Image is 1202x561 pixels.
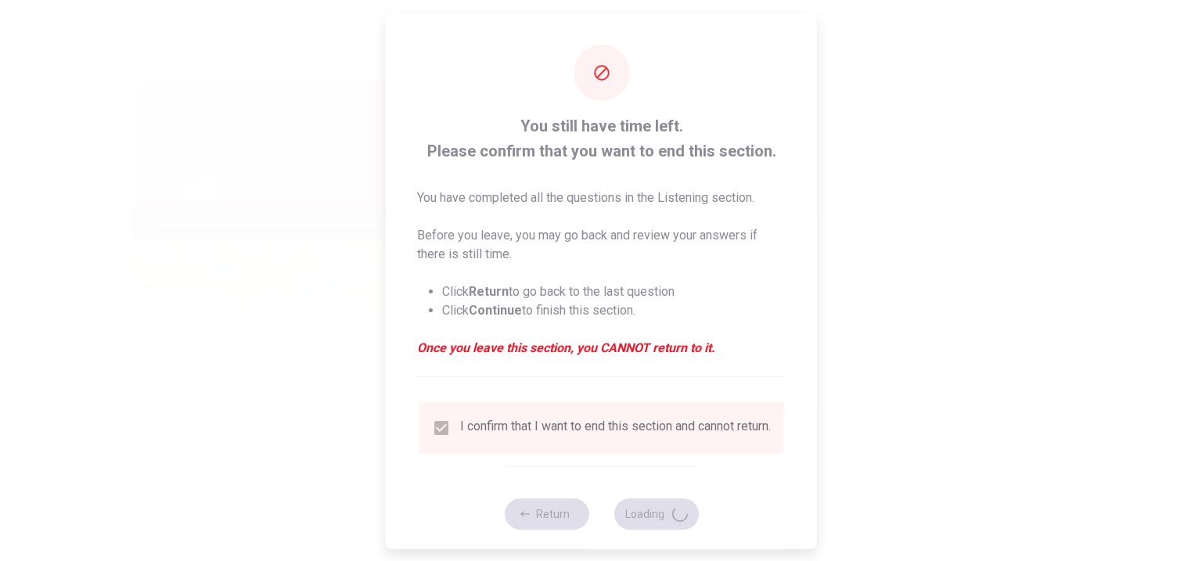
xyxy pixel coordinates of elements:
[417,225,786,263] p: Before you leave, you may go back and review your answers if there is still time.
[417,188,786,207] p: You have completed all the questions in the Listening section.
[417,113,786,163] span: You still have time left. Please confirm that you want to end this section.
[442,282,786,300] li: Click to go back to the last question
[417,338,786,357] em: Once you leave this section, you CANNOT return to it.
[614,498,698,529] button: Loading
[469,302,522,317] strong: Continue
[442,300,786,319] li: Click to finish this section.
[469,283,509,298] strong: Return
[504,498,588,529] button: Return
[460,418,771,437] div: I confirm that I want to end this section and cannot return.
